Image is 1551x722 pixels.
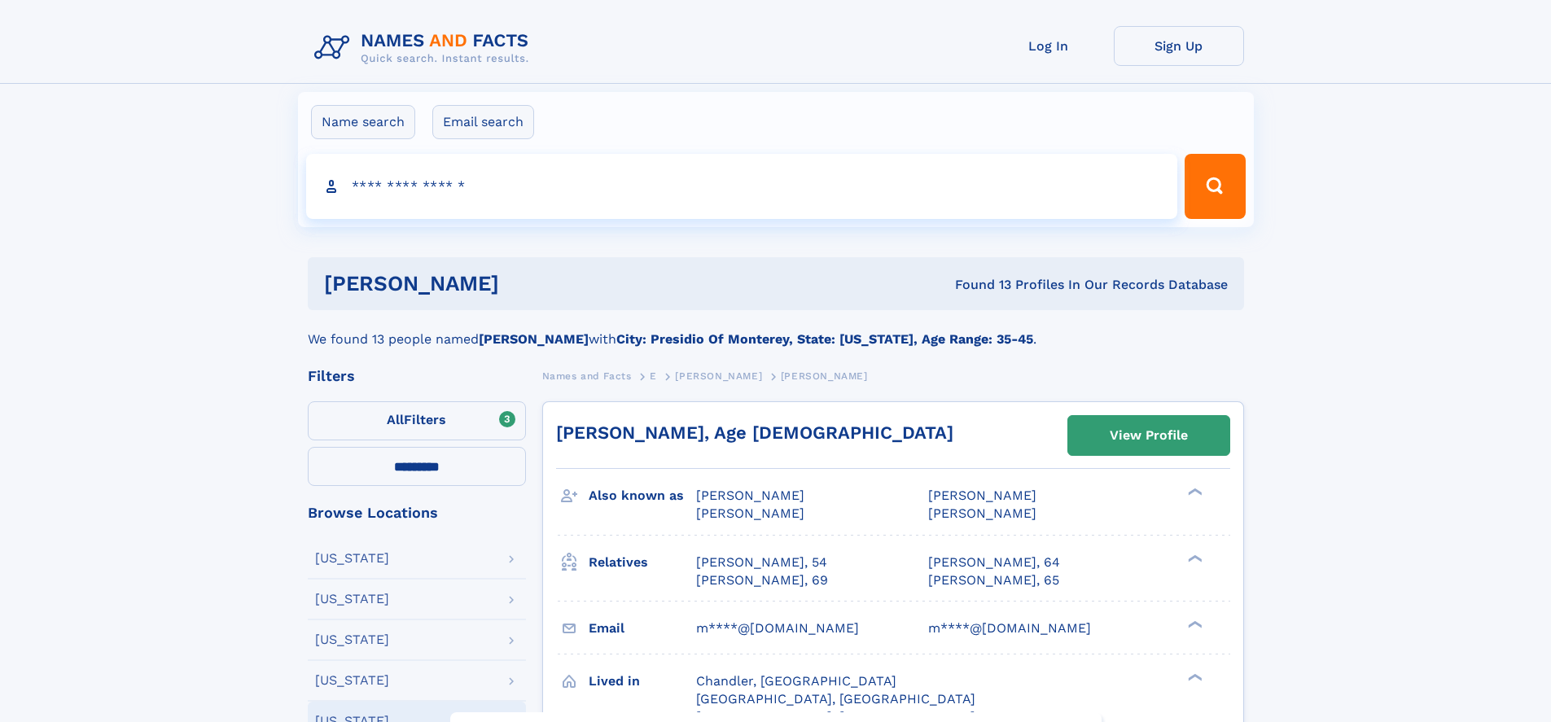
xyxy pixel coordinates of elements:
[315,633,389,646] div: [US_STATE]
[675,365,762,386] a: [PERSON_NAME]
[1184,553,1203,563] div: ❯
[1068,416,1229,455] a: View Profile
[1114,26,1244,66] a: Sign Up
[589,615,696,642] h3: Email
[308,401,526,440] label: Filters
[308,369,526,383] div: Filters
[1184,672,1203,682] div: ❯
[556,422,953,443] a: [PERSON_NAME], Age [DEMOGRAPHIC_DATA]
[315,674,389,687] div: [US_STATE]
[616,331,1033,347] b: City: Presidio Of Monterey, State: [US_STATE], Age Range: 35-45
[1184,487,1203,497] div: ❯
[315,552,389,565] div: [US_STATE]
[696,571,828,589] a: [PERSON_NAME], 69
[650,365,657,386] a: E
[542,365,632,386] a: Names and Facts
[589,549,696,576] h3: Relatives
[984,26,1114,66] a: Log In
[928,488,1036,503] span: [PERSON_NAME]
[696,488,804,503] span: [PERSON_NAME]
[727,276,1228,294] div: Found 13 Profiles In Our Records Database
[306,154,1178,219] input: search input
[1184,619,1203,629] div: ❯
[432,105,534,139] label: Email search
[696,673,896,689] span: Chandler, [GEOGRAPHIC_DATA]
[696,691,975,707] span: [GEOGRAPHIC_DATA], [GEOGRAPHIC_DATA]
[315,593,389,606] div: [US_STATE]
[696,554,827,571] a: [PERSON_NAME], 54
[650,370,657,382] span: E
[1110,417,1188,454] div: View Profile
[928,554,1060,571] a: [PERSON_NAME], 64
[589,482,696,510] h3: Also known as
[324,273,727,294] h1: [PERSON_NAME]
[387,412,404,427] span: All
[589,667,696,695] h3: Lived in
[928,505,1036,521] span: [PERSON_NAME]
[696,505,804,521] span: [PERSON_NAME]
[479,331,589,347] b: [PERSON_NAME]
[1185,154,1245,219] button: Search Button
[308,310,1244,349] div: We found 13 people named with .
[308,505,526,520] div: Browse Locations
[928,571,1059,589] a: [PERSON_NAME], 65
[308,26,542,70] img: Logo Names and Facts
[675,370,762,382] span: [PERSON_NAME]
[311,105,415,139] label: Name search
[781,370,868,382] span: [PERSON_NAME]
